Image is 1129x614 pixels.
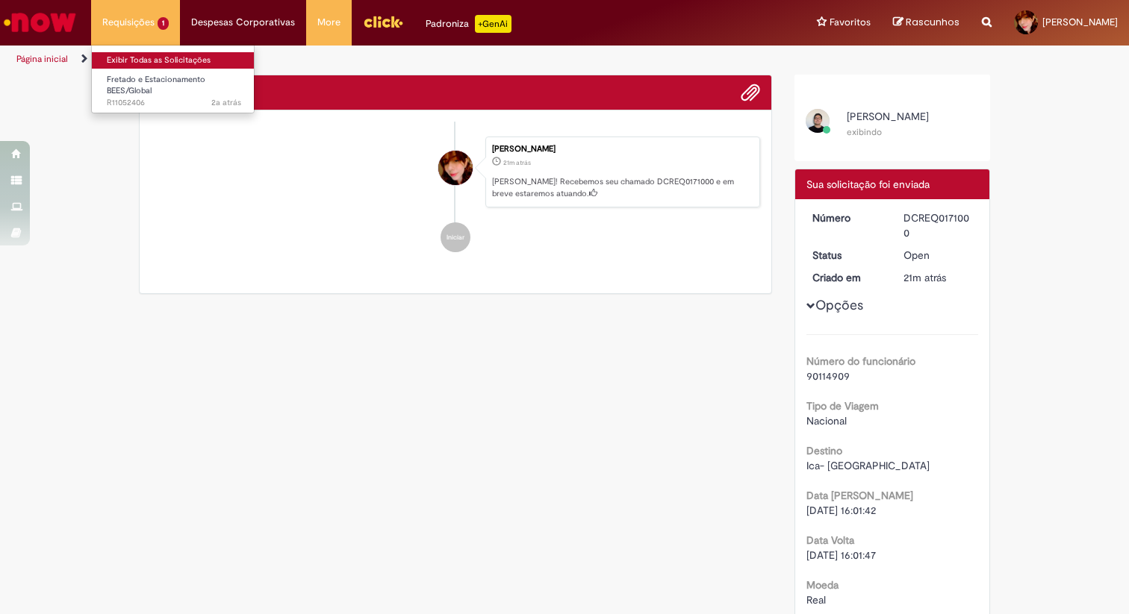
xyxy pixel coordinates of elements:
small: exibindo [847,126,882,138]
li: Pamela Cristina De Souza [151,137,760,208]
span: [PERSON_NAME] [1042,16,1118,28]
span: 21m atrás [503,158,531,167]
a: Rascunhos [893,16,960,30]
div: DCREQ0171000 [903,210,973,240]
span: 2a atrás [211,97,241,108]
p: [PERSON_NAME]! Recebemos seu chamado DCREQ0171000 e em breve estaremos atuando. [492,176,752,199]
button: Adicionar anexos [741,83,760,102]
img: ServiceNow [1,7,78,37]
span: Rascunhos [906,15,960,29]
span: [DATE] 16:01:42 [806,504,876,517]
a: Exibir Todas as Solicitações [92,52,256,69]
span: 90114909 [806,369,850,383]
div: [PERSON_NAME] [492,145,752,154]
span: Favoritos [830,15,871,30]
ul: Trilhas de página [11,46,741,73]
span: Requisições [102,15,155,30]
dt: Status [801,248,893,263]
span: Fretado e Estacionamento BEES/Global [107,74,205,97]
div: Open [903,248,973,263]
time: 01/02/2024 11:59:43 [211,97,241,108]
div: Pamela Cristina De Souza [438,151,473,185]
b: Tipo de Viagem [806,399,879,413]
span: [PERSON_NAME] [847,110,929,123]
b: Data Volta [806,533,854,547]
span: R11052406 [107,97,241,109]
span: More [317,15,340,30]
span: [DATE] 16:01:47 [806,548,876,562]
b: Moeda [806,578,839,592]
p: +GenAi [475,15,511,33]
b: Data [PERSON_NAME] [806,489,913,502]
ul: Histórico de tíquete [151,122,760,268]
b: Destino [806,444,842,457]
a: Página inicial [16,53,68,65]
div: Padroniza [426,15,511,33]
img: click_logo_yellow_360x200.png [363,10,403,33]
a: Aberto R11052406 : Fretado e Estacionamento BEES/Global [92,72,256,104]
div: 29/09/2025 16:07:30 [903,270,973,285]
span: 21m atrás [903,271,946,284]
time: 29/09/2025 16:07:30 [503,158,531,167]
dt: Criado em [801,270,893,285]
time: 29/09/2025 16:07:30 [903,271,946,284]
b: Número do funcionário [806,354,915,368]
span: Nacional [806,414,847,427]
span: Ica- [GEOGRAPHIC_DATA] [806,459,930,472]
span: 1 [158,17,169,30]
span: Despesas Corporativas [191,15,295,30]
ul: Requisições [91,45,255,113]
span: Sua solicitação foi enviada [806,178,930,191]
span: Real [806,593,826,607]
dt: Número [801,210,893,225]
